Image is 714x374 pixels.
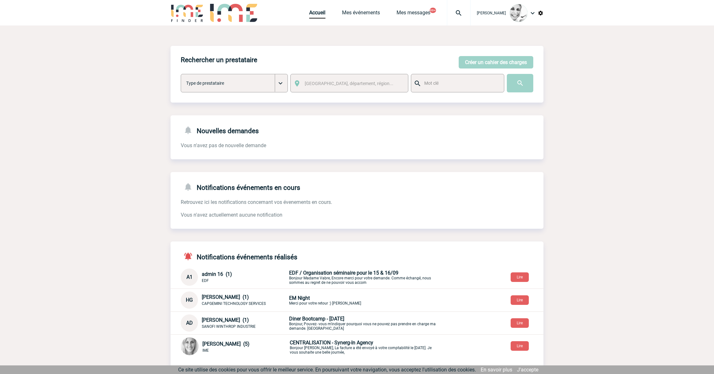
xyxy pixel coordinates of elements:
[481,367,512,373] a: En savoir plus
[511,295,529,305] button: Lire
[181,337,543,356] div: Conversation privée : Client - Agence
[186,320,193,326] span: AD
[181,126,259,135] h4: Nouvelles demandes
[397,10,430,18] a: Mes messages
[430,8,436,13] button: 99+
[181,291,543,309] div: Conversation privée : Client - Agence
[202,324,256,329] span: SANOFI WINTHROP INDUSTRIE
[202,341,250,347] span: [PERSON_NAME] (5)
[181,269,543,286] div: Conversation privée : Client - Agence
[183,126,197,135] img: notifications-24-px-g.png
[202,301,266,306] span: CAPGEMINI TECHNOLOGY SERVICES
[181,56,257,64] h4: Rechercher un prestataire
[171,4,204,22] img: IME-Finder
[506,274,534,280] a: Lire
[506,320,534,326] a: Lire
[342,10,380,18] a: Mes événements
[477,11,506,15] span: [PERSON_NAME]
[202,317,249,323] span: [PERSON_NAME] (1)
[510,4,528,22] img: 103013-0.jpeg
[517,367,538,373] a: J'accepte
[181,314,543,332] div: Conversation privée : Client - Agence
[181,199,332,205] span: Retrouvez ici les notifications concernant vos évenements en cours.
[290,340,373,346] span: CENTRALISATION - Synerg-In Agency
[289,295,439,306] p: Merci pour votre retour :) [PERSON_NAME]
[202,348,209,353] span: IME
[423,79,498,87] input: Mot clé
[181,343,440,349] a: [PERSON_NAME] (5) IME CENTRALISATION - Synerg-In AgencyBonjour [PERSON_NAME], La facture a été en...
[183,252,197,261] img: notifications-active-24-px-r.png
[305,81,393,86] span: [GEOGRAPHIC_DATA], département, région...
[202,271,232,277] span: admin 16 (1)
[202,278,209,283] span: EDF
[507,74,533,92] input: Submit
[289,270,398,276] span: EDF / Organisation séminaire pour le 15 & 16/09
[290,340,440,355] p: Bonjour [PERSON_NAME], La facture a été envoyé à votre comptabilité le [DATE]. Je vous souhaite u...
[511,318,529,328] button: Lire
[511,341,529,351] button: Lire
[181,320,439,326] a: AD [PERSON_NAME] (1) SANOFI WINTHROP INDUSTRIE Diner Bootcamp - [DATE]Bonjour, Pouvez- vous m'ind...
[506,297,534,303] a: Lire
[181,274,439,280] a: A1 admin 16 (1) EDF EDF / Organisation séminaire pour le 15 & 16/09Bonjour Madame Vabre, Encore m...
[181,182,300,191] h4: Notifications événements en cours
[289,316,439,331] p: Bonjour, Pouvez- vous m'indiquer pourquoi vous ne pouvez pas prendre en charge ma demande. [GEOGR...
[181,337,199,355] img: 101029-0.jpg
[181,212,282,218] span: Vous n'avez actuellement aucune notification
[289,270,439,285] p: Bonjour Madame Vabre, Encore merci pour votre demande. Comme échangé, nous sommes au regret de ne...
[181,297,439,303] a: HG [PERSON_NAME] (1) CAPGEMINI TECHNOLOGY SERVICES EM NightMerci pour votre retour :) [PERSON_NAME]
[511,272,529,282] button: Lire
[202,294,249,300] span: [PERSON_NAME] (1)
[289,316,344,322] span: Diner Bootcamp - [DATE]
[186,297,193,303] span: HG
[309,10,325,18] a: Accueil
[186,274,193,280] span: A1
[289,295,310,301] span: EM Night
[181,252,297,261] h4: Notifications événements réalisés
[178,367,476,373] span: Ce site utilise des cookies pour vous offrir le meilleur service. En poursuivant votre navigation...
[506,342,534,349] a: Lire
[183,182,197,191] img: notifications-24-px-g.png
[181,142,266,148] span: Vous n'avez pas de nouvelle demande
